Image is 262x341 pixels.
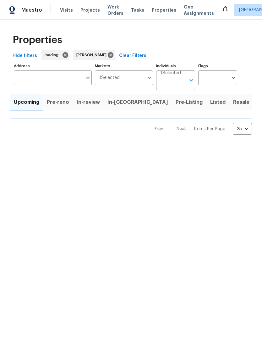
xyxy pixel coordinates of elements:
span: Listed [210,98,226,107]
button: Open [187,76,196,85]
button: Open [84,73,92,82]
span: 1 Selected [99,75,120,81]
span: Tasks [131,8,144,12]
span: In-review [77,98,100,107]
span: Projects [80,7,100,13]
span: loading... [45,52,64,58]
span: Maestro [21,7,42,13]
div: 25 [233,121,252,137]
button: Open [145,73,154,82]
span: Hide filters [13,52,37,60]
p: Items Per Page [194,126,225,132]
span: Clear Filters [119,52,146,60]
nav: Pagination Navigation [149,123,252,135]
span: Properties [13,37,62,43]
label: Markets [95,64,153,68]
button: Hide filters [10,50,40,62]
button: Clear Filters [117,50,149,62]
span: [PERSON_NAME] [76,52,109,58]
span: Upcoming [14,98,39,107]
span: 1 Selected [161,70,181,76]
label: Flags [198,64,237,68]
div: loading... [41,50,69,60]
label: Address [14,64,92,68]
button: Open [229,73,238,82]
div: [PERSON_NAME] [73,50,115,60]
span: Pre-reno [47,98,69,107]
span: Pre-Listing [176,98,203,107]
span: Properties [152,7,176,13]
span: Resale [233,98,249,107]
span: Work Orders [107,4,123,16]
span: Geo Assignments [184,4,214,16]
label: Individuals [156,64,195,68]
span: Visits [60,7,73,13]
span: In-[GEOGRAPHIC_DATA] [107,98,168,107]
